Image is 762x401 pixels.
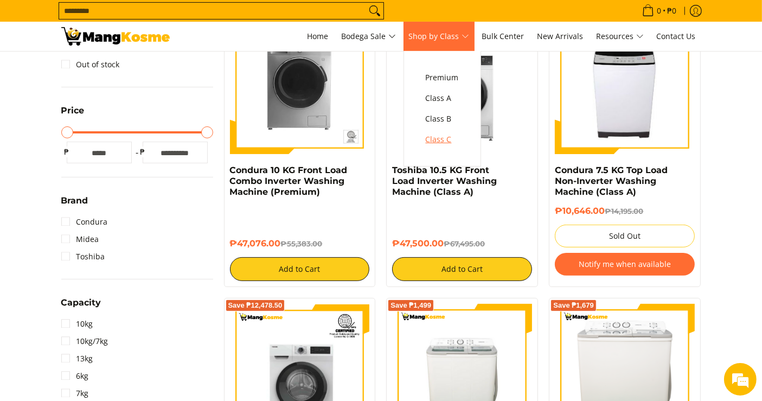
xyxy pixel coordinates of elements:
[426,71,459,85] span: Premium
[5,277,207,315] textarea: Type your message and hit 'Enter'
[532,22,589,51] a: New Arrivals
[392,14,532,154] img: Toshiba 10.5 KG Front Load Inverter Washing Machine (Class A)
[639,5,680,17] span: •
[555,225,695,247] button: Sold Out
[426,133,459,147] span: Class C
[555,253,695,276] button: Notify me when available
[482,31,524,41] span: Bulk Center
[178,5,204,31] div: Minimize live chat window
[390,302,431,309] span: Save ₱1,499
[444,239,485,248] del: ₱67,495.00
[61,350,93,367] a: 13kg
[420,129,464,150] a: Class C
[342,30,396,43] span: Bodega Sale
[591,22,649,51] a: Resources
[61,196,88,213] summary: Open
[666,7,678,15] span: ₱0
[61,367,89,385] a: 6kg
[61,196,88,205] span: Brand
[420,88,464,109] a: Class A
[657,31,696,41] span: Contact Us
[61,298,101,315] summary: Open
[61,248,105,265] a: Toshiba
[61,231,99,248] a: Midea
[61,27,170,46] img: Washing Machines l Mang Kosme: Home Appliances Warehouse Sale Partner
[553,302,594,309] span: Save ₱1,679
[597,30,644,43] span: Resources
[404,22,475,51] a: Shop by Class
[426,112,459,126] span: Class B
[230,165,348,197] a: Condura 10 KG Front Load Combo Inverter Washing Machine (Premium)
[230,257,370,281] button: Add to Cart
[555,165,668,197] a: Condura 7.5 KG Top Load Non-Inverter Washing Machine (Class A)
[228,302,283,309] span: Save ₱12,478.50
[61,147,72,157] span: ₱
[651,22,701,51] a: Contact Us
[308,31,329,41] span: Home
[302,22,334,51] a: Home
[656,7,663,15] span: 0
[181,22,701,51] nav: Main Menu
[366,3,383,19] button: Search
[61,56,120,73] a: Out of stock
[426,92,459,105] span: Class A
[392,238,532,249] h6: ₱47,500.00
[230,14,370,154] img: Condura 10 KG Front Load Combo Inverter Washing Machine (Premium)
[61,298,101,307] span: Capacity
[605,207,643,215] del: ₱14,195.00
[409,30,469,43] span: Shop by Class
[61,315,93,333] a: 10kg
[61,213,108,231] a: Condura
[230,238,370,249] h6: ₱47,076.00
[63,127,150,237] span: We're online!
[420,67,464,88] a: Premium
[61,106,85,123] summary: Open
[420,109,464,129] a: Class B
[537,31,584,41] span: New Arrivals
[392,257,532,281] button: Add to Cart
[61,333,108,350] a: 10kg/7kg
[477,22,530,51] a: Bulk Center
[137,147,148,157] span: ₱
[555,206,695,217] h6: ₱10,646.00
[392,165,497,197] a: Toshiba 10.5 KG Front Load Inverter Washing Machine (Class A)
[281,239,323,248] del: ₱55,383.00
[336,22,401,51] a: Bodega Sale
[560,14,691,154] img: condura-7.5kg-topload-non-inverter-washing-machine-class-c-full-view-mang-kosme
[61,106,85,115] span: Price
[56,61,182,75] div: Chat with us now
